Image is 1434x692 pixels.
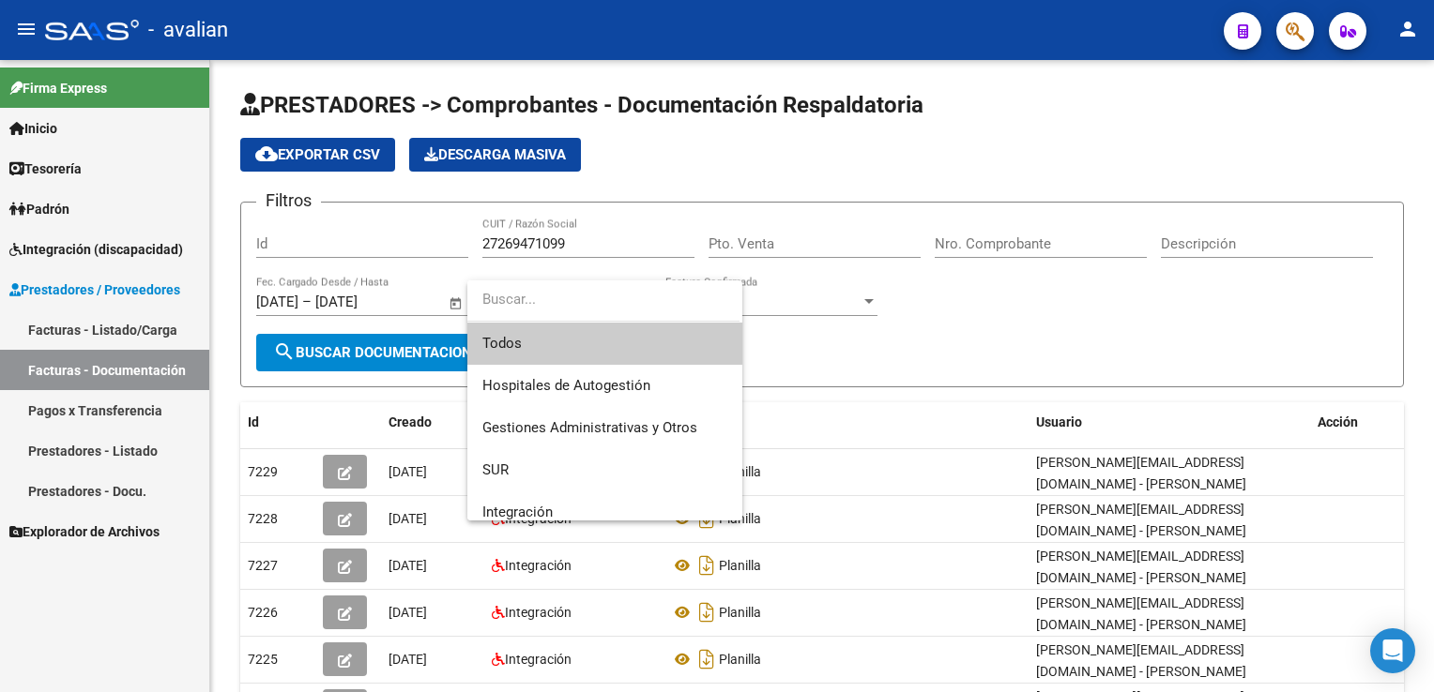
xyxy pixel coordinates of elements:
[482,377,650,394] span: Hospitales de Autogestión
[1370,628,1415,673] div: Open Intercom Messenger
[467,278,740,321] input: dropdown search
[482,504,553,520] span: Integración
[482,323,727,365] span: Todos
[482,419,697,436] span: Gestiones Administrativas y Otros
[482,461,509,478] span: SUR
